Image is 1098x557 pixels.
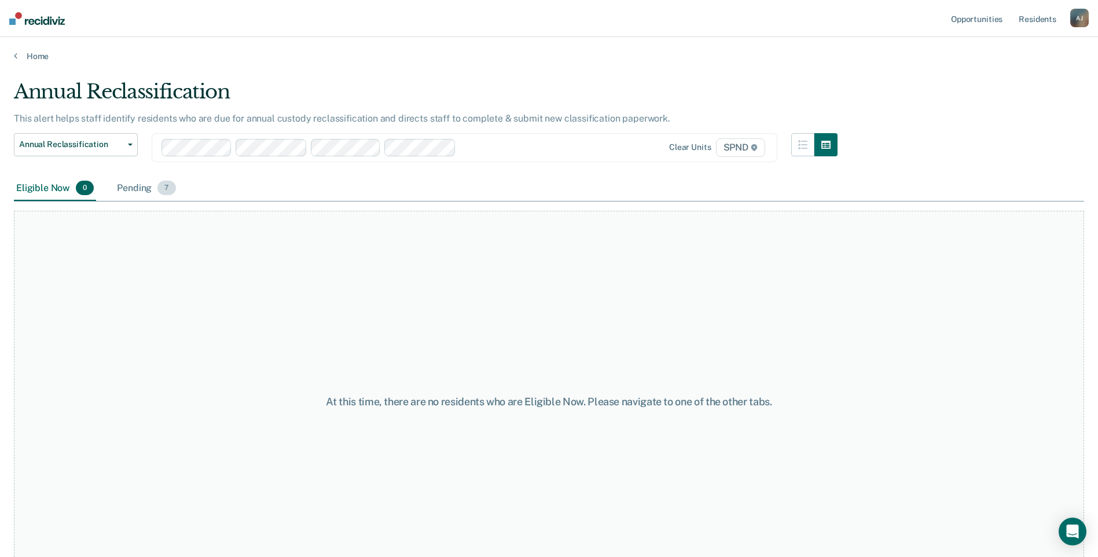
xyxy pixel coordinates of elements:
[157,181,175,196] span: 7
[76,181,94,196] span: 0
[1059,518,1086,545] div: Open Intercom Messenger
[9,12,65,25] img: Recidiviz
[14,133,138,156] button: Annual Reclassification
[669,142,711,152] div: Clear units
[115,176,178,201] div: Pending7
[14,176,96,201] div: Eligible Now0
[14,51,1084,61] a: Home
[14,80,838,113] div: Annual Reclassification
[1070,9,1089,27] button: AJ
[716,138,765,157] span: SPND
[282,395,817,408] div: At this time, there are no residents who are Eligible Now. Please navigate to one of the other tabs.
[1070,9,1089,27] div: A J
[19,140,123,149] span: Annual Reclassification
[14,113,670,124] p: This alert helps staff identify residents who are due for annual custody reclassification and dir...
